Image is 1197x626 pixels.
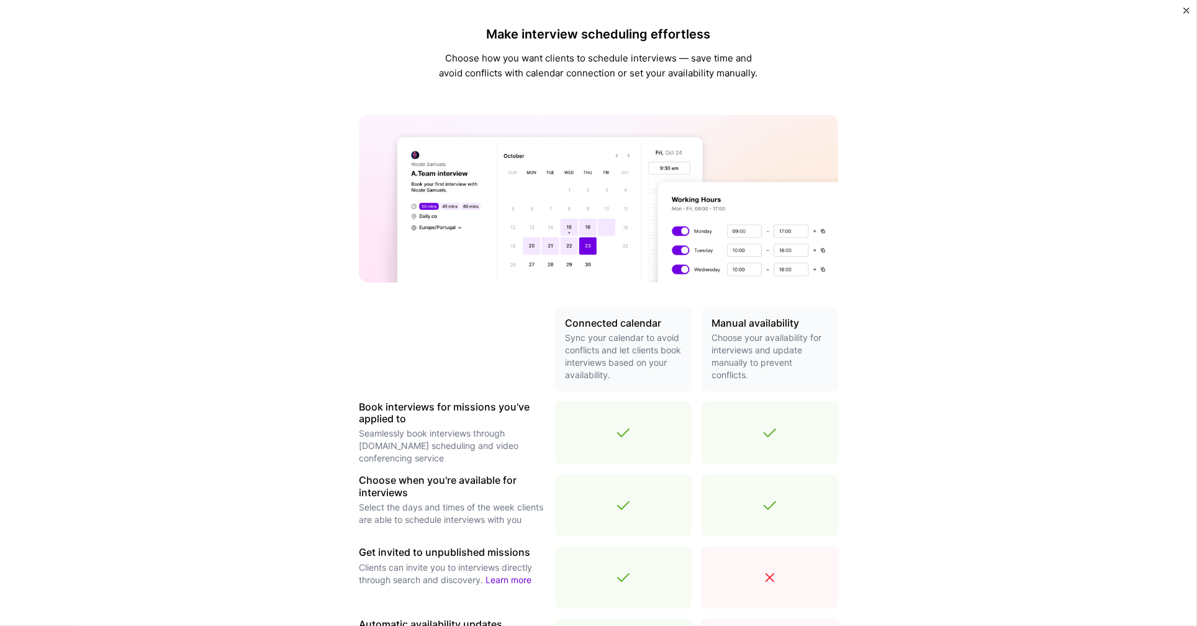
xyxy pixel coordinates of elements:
h3: Connected calendar [565,317,682,329]
button: Close [1183,7,1190,20]
p: Choose your availability for interviews and update manually to prevent conflicts. [711,332,828,381]
p: Clients can invite you to interviews directly through search and discovery. [359,561,545,586]
img: A.Team calendar banner [359,115,838,283]
p: Select the days and times of the week clients are able to schedule interviews with you [359,501,545,526]
p: Sync your calendar to avoid conflicts and let clients book interviews based on your availability. [565,332,682,381]
a: Learn more [486,574,531,585]
h3: Book interviews for missions you've applied to [359,401,545,425]
p: Choose how you want clients to schedule interviews — save time and avoid conflicts with calendar ... [437,51,760,81]
p: Seamlessly book interviews through [DOMAIN_NAME] scheduling and video conferencing service [359,427,545,465]
h3: Get invited to unpublished missions [359,547,545,558]
h3: Choose when you're available for interviews [359,474,545,498]
h4: Make interview scheduling effortless [437,27,760,42]
h3: Manual availability [711,317,828,329]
